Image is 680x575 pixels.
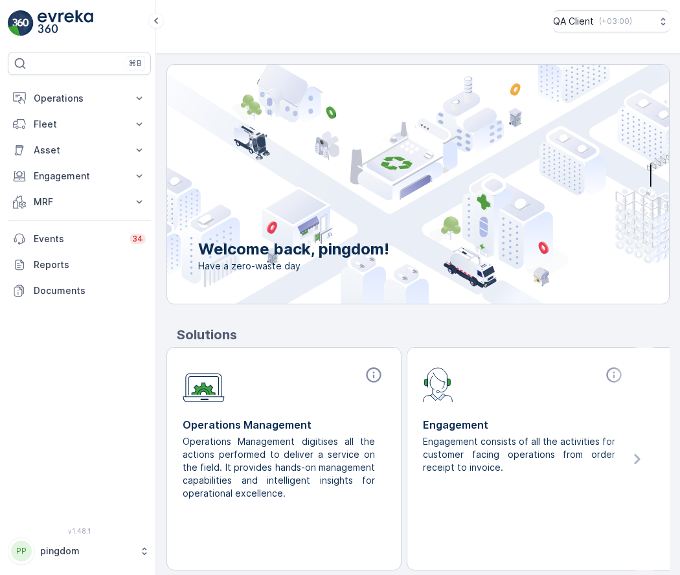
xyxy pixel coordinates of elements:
[34,92,125,105] p: Operations
[34,118,125,131] p: Fleet
[198,260,389,273] span: Have a zero-waste day
[8,189,151,215] button: MRF
[38,10,93,36] img: logo_light-DOdMpM7g.png
[8,252,151,278] a: Reports
[34,144,125,157] p: Asset
[183,366,225,403] img: module-icon
[183,417,385,433] p: Operations Management
[177,325,670,344] p: Solutions
[8,278,151,304] a: Documents
[8,527,151,535] span: v 1.48.1
[8,111,151,137] button: Fleet
[553,10,670,32] button: QA Client(+03:00)
[132,234,143,244] p: 34
[8,163,151,189] button: Engagement
[11,541,32,561] div: PP
[8,10,34,36] img: logo
[34,284,146,297] p: Documents
[183,435,375,500] p: Operations Management digitises all the actions performed to deliver a service on the field. It p...
[40,545,133,558] p: pingdom
[8,226,151,252] a: Events34
[423,435,615,474] p: Engagement consists of all the activities for customer facing operations from order receipt to in...
[8,537,151,565] button: PPpingdom
[8,137,151,163] button: Asset
[8,85,151,111] button: Operations
[599,16,632,27] p: ( +03:00 )
[34,170,125,183] p: Engagement
[109,65,669,304] img: city illustration
[34,232,122,245] p: Events
[198,239,389,260] p: Welcome back, pingdom!
[129,58,142,69] p: ⌘B
[423,417,626,433] p: Engagement
[34,258,146,271] p: Reports
[34,196,125,209] p: MRF
[553,15,594,28] p: QA Client
[423,366,453,402] img: module-icon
